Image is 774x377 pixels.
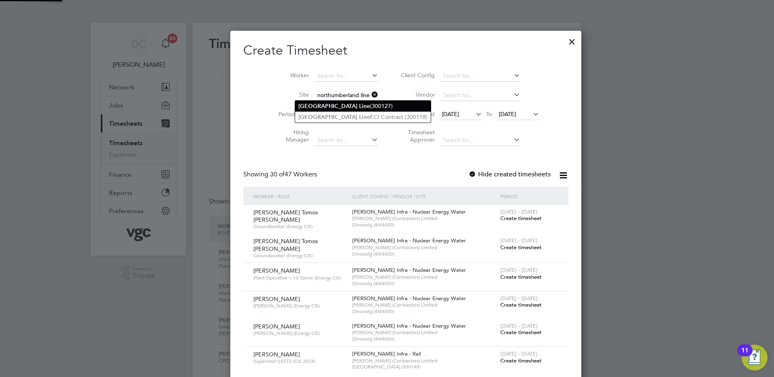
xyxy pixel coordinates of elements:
label: Period Type [272,110,309,118]
span: [PERSON_NAME] (Contractors) Limited [352,329,496,336]
span: [PERSON_NAME] (Energy CIS) [253,330,346,337]
span: [PERSON_NAME] [253,351,300,358]
span: Dinorwig (4M4000) [352,280,496,287]
b: [GEOGRAPHIC_DATA] [298,103,357,110]
span: Supervisor SSSTS (CIS 2024) [253,358,346,364]
div: Client Config / Vendor / Site [350,187,498,205]
label: Timesheet Approver [398,129,435,143]
span: Groundworker (Energy CIS) [253,223,346,230]
div: Worker / Role [251,187,350,205]
input: Search for... [440,135,520,146]
input: Search for... [315,70,378,82]
span: Dinorwig (4M4000) [352,222,496,228]
span: [DATE] - [DATE] [500,267,538,273]
label: Hide created timesheets [468,170,551,178]
span: [DATE] - [DATE] [500,295,538,302]
span: [PERSON_NAME] Infra - Nuclear Energy Water [352,295,466,302]
span: [PERSON_NAME] Infra - Nuclear Energy Water [352,208,466,215]
b: Line [359,114,370,121]
b: Line [359,103,370,110]
label: Site [272,91,309,98]
label: Hiring Manager [272,129,309,143]
span: Create timesheet [500,244,542,251]
span: Groundworker (Energy CIS) [253,252,346,259]
span: [PERSON_NAME] Infra - Rail [352,350,421,357]
button: Open Resource Center, 11 new notifications [742,345,768,371]
span: Create timesheet [500,273,542,280]
span: [PERSON_NAME] Infra - Nuclear Energy Water [352,237,466,244]
span: [PERSON_NAME] Infra - Nuclear Energy Water [352,322,466,329]
span: Create timesheet [500,215,542,222]
span: [PERSON_NAME] [253,323,300,330]
span: [DATE] - [DATE] [500,237,538,244]
div: Showing [243,170,319,179]
h2: Create Timesheet [243,42,568,59]
input: Search for... [315,90,378,101]
span: [DATE] - [DATE] [500,322,538,329]
span: [PERSON_NAME] Tomos [PERSON_NAME] [253,209,318,223]
span: [PERSON_NAME] [253,295,300,303]
span: Plant Operative < 10 Tonne (Energy CIS) [253,275,346,281]
input: Search for... [315,135,378,146]
span: To [484,109,494,119]
li: ECI Contract (300118) [295,112,431,123]
span: [PERSON_NAME] (Contractors) Limited [352,358,496,364]
span: [PERSON_NAME] (Contractors) Limited [352,302,496,308]
span: [DATE] - [DATE] [500,350,538,357]
span: Dinorwig (4M4000) [352,336,496,342]
span: [PERSON_NAME] Infra - Nuclear Energy Water [352,267,466,273]
div: 11 [741,350,748,361]
label: Worker [272,72,309,79]
span: [PERSON_NAME] (Energy CIS) [253,303,346,309]
span: Create timesheet [500,357,542,364]
span: Create timesheet [500,301,542,308]
span: [DATE] - [DATE] [500,208,538,215]
span: Dinorwig (4M4000) [352,308,496,315]
span: [DATE] [442,110,459,118]
div: Period [498,187,560,205]
label: Vendor [398,91,435,98]
span: Create timesheet [500,329,542,336]
span: [PERSON_NAME] (Contractors) Limited [352,215,496,222]
span: [PERSON_NAME] (Contractors) Limited [352,244,496,251]
label: Client Config [398,72,435,79]
span: [GEOGRAPHIC_DATA] (300148) [352,364,496,370]
li: (300127) [295,101,431,112]
span: Dinorwig (4M4000) [352,251,496,257]
input: Search for... [440,90,520,101]
input: Search for... [440,70,520,82]
span: [PERSON_NAME] [253,267,300,274]
span: [PERSON_NAME] (Contractors) Limited [352,274,496,280]
span: 47 Workers [270,170,317,178]
span: [PERSON_NAME] Tomos [PERSON_NAME] [253,237,318,252]
span: 30 of [270,170,285,178]
span: [DATE] [499,110,516,118]
b: [GEOGRAPHIC_DATA] [298,114,357,121]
